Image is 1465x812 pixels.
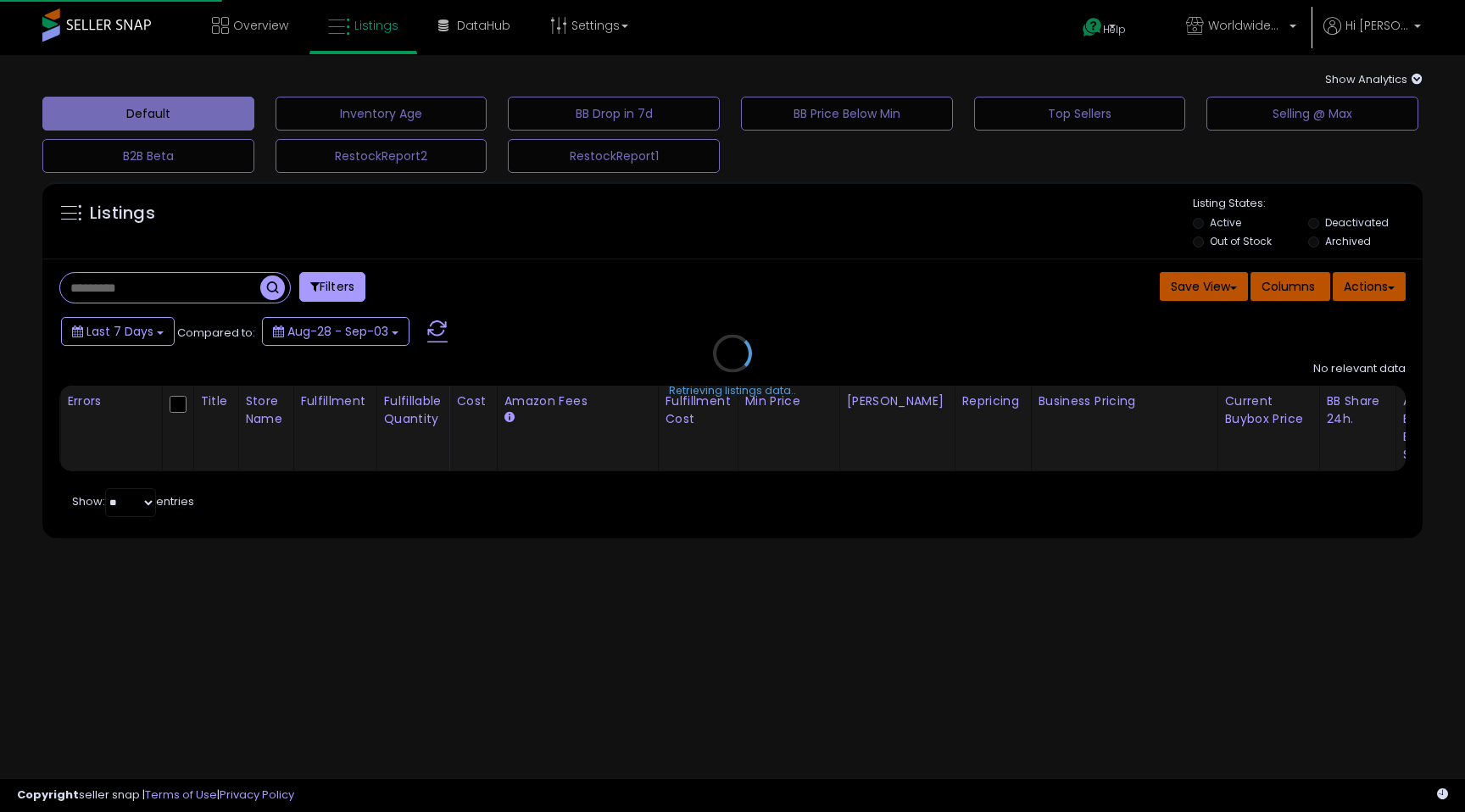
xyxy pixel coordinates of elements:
span: Help [1103,22,1126,36]
button: Selling @ Max [1206,97,1418,131]
span: DataHub [457,17,510,34]
button: Default [42,97,254,131]
button: BB Price Below Min [741,97,953,131]
span: Hi [PERSON_NAME] [1345,17,1409,34]
button: Top Sellers [974,97,1186,131]
span: Show Analytics [1325,71,1423,87]
span: Listings [354,17,398,34]
button: RestockReport2 [276,139,487,173]
button: BB Drop in 7d [508,97,720,131]
i: Get Help [1082,17,1103,38]
a: Help [1069,4,1159,55]
button: RestockReport1 [508,139,720,173]
a: Hi [PERSON_NAME] [1323,17,1421,55]
button: B2B Beta [42,139,254,173]
div: Retrieving listings data.. [669,383,796,398]
button: Inventory Age [276,97,487,131]
span: Overview [233,17,288,34]
span: WorldwideSuperStore [1208,17,1284,34]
